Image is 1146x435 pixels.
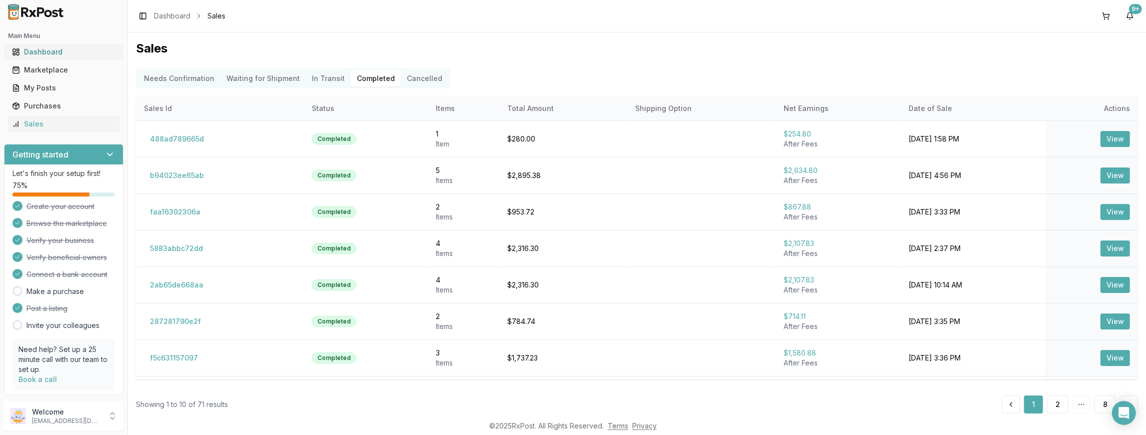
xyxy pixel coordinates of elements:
[436,358,491,368] div: Item s
[776,96,901,120] th: Net Earnings
[909,134,1037,144] div: [DATE] 1:58 PM
[136,96,304,120] th: Sales Id
[144,277,209,293] button: 2ab65de668aa
[1101,277,1130,293] button: View
[220,70,306,86] button: Waiting for Shipment
[26,252,107,262] span: Verify beneficial owners
[154,11,190,21] a: Dashboard
[136,40,1138,56] h1: Sales
[436,175,491,185] div: Item s
[784,275,893,285] div: $2,107.83
[436,238,491,248] div: 4
[4,4,68,20] img: RxPost Logo
[32,417,101,425] p: [EMAIL_ADDRESS][DOMAIN_NAME]
[784,238,893,248] div: $2,107.83
[507,243,619,253] div: $2,316.30
[784,358,893,368] div: After Fees
[8,79,119,97] a: My Posts
[436,311,491,321] div: 2
[8,97,119,115] a: Purchases
[12,83,115,93] div: My Posts
[784,285,893,295] div: After Fees
[12,119,115,129] div: Sales
[507,280,619,290] div: $2,316.30
[507,170,619,180] div: $2,895.38
[12,168,115,178] p: Let's finish your setup first!
[1047,395,1069,413] a: 2
[12,101,115,111] div: Purchases
[436,248,491,258] div: Item s
[909,280,1037,290] div: [DATE] 10:14 AM
[306,70,351,86] button: In Transit
[436,165,491,175] div: 5
[12,65,115,75] div: Marketplace
[784,139,893,149] div: After Fees
[507,353,619,363] div: $1,737.23
[909,207,1037,217] div: [DATE] 3:33 PM
[312,243,356,254] div: Completed
[507,207,619,217] div: $953.72
[627,96,776,120] th: Shipping Option
[436,348,491,358] div: 3
[351,70,401,86] button: Completed
[909,353,1037,363] div: [DATE] 3:36 PM
[312,352,356,363] div: Completed
[901,96,1045,120] th: Date of Sale
[207,11,225,21] span: Sales
[784,311,893,321] div: $714.11
[32,407,101,417] p: Welcome
[784,212,893,222] div: After Fees
[144,204,206,220] button: faa16392306a
[26,218,107,228] span: Browse the marketplace
[784,129,893,139] div: $254.80
[12,180,27,190] span: 75 %
[312,316,356,327] div: Completed
[436,285,491,295] div: Item s
[312,133,356,144] div: Completed
[8,61,119,79] a: Marketplace
[436,139,491,149] div: Item
[909,170,1037,180] div: [DATE] 4:56 PM
[909,316,1037,326] div: [DATE] 3:35 PM
[436,321,491,331] div: Item s
[26,269,107,279] span: Connect a bank account
[632,421,657,430] a: Privacy
[1024,395,1043,413] button: 1
[1101,313,1130,329] button: View
[1129,4,1142,14] div: 9+
[784,321,893,331] div: After Fees
[608,421,628,430] a: Terms
[4,98,123,114] button: Purchases
[12,47,115,57] div: Dashboard
[312,206,356,217] div: Completed
[10,408,26,424] img: User avatar
[4,116,123,132] button: Sales
[1095,395,1116,413] button: 8
[428,96,499,120] th: Items
[784,348,893,358] div: $1,580.88
[436,275,491,285] div: 4
[1101,350,1130,366] button: View
[401,70,448,86] button: Cancelled
[1045,96,1138,120] th: Actions
[1101,240,1130,256] button: View
[144,313,207,329] button: 287281790e2f
[4,395,123,413] button: Support
[784,175,893,185] div: After Fees
[18,375,57,383] a: Book a call
[144,240,209,256] button: 5883abbc72dd
[784,248,893,258] div: After Fees
[1112,401,1136,425] div: Open Intercom Messenger
[1122,8,1138,24] button: 9+
[507,316,619,326] div: $784.74
[312,279,356,290] div: Completed
[4,44,123,60] button: Dashboard
[436,129,491,139] div: 1
[136,399,228,409] div: Showing 1 to 10 of 71 results
[4,80,123,96] button: My Posts
[26,303,67,313] span: Post a listing
[1101,167,1130,183] button: View
[26,320,99,330] a: Invite your colleagues
[507,134,619,144] div: $280.00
